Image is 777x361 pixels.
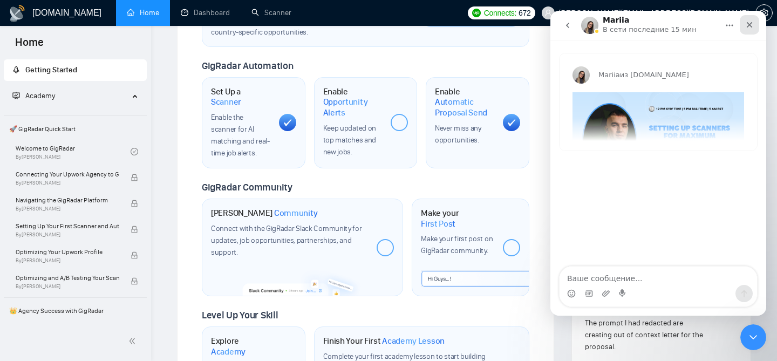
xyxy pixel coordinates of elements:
[421,234,493,255] span: Make your first post on GigRadar community.
[472,9,481,17] img: upwork-logo.png
[211,336,270,357] h1: Explore
[131,277,138,285] span: lock
[202,181,292,193] span: GigRadar Community
[274,208,318,219] span: Community
[128,336,139,346] span: double-left
[16,195,119,206] span: Navigating the GigRadar Platform
[251,8,291,17] a: searchScanner
[435,124,481,145] span: Never miss any opportunities.
[12,66,20,73] span: rocket
[16,273,119,283] span: Optimizing and A/B Testing Your Scanner for Better Results
[211,113,270,158] span: Enable the scanner for AI matching and real-time job alerts.
[202,309,278,321] span: Level Up Your Skill
[323,336,445,346] h1: Finish Your First
[16,140,131,164] a: Welcome to GigRadarBy[PERSON_NAME]
[16,283,119,290] span: By [PERSON_NAME]
[550,11,766,316] iframe: Intercom live chat
[421,208,494,229] h1: Make your
[16,247,119,257] span: Optimizing Your Upwork Profile
[131,174,138,181] span: lock
[12,92,20,99] span: fund-projection-screen
[435,86,494,118] h1: Enable
[16,206,119,212] span: By [PERSON_NAME]
[323,97,383,118] span: Opportunity Alerts
[211,346,246,357] span: Academy
[740,324,766,350] iframe: Intercom live chat
[211,208,318,219] h1: [PERSON_NAME]
[519,7,530,19] span: 672
[131,226,138,233] span: lock
[323,124,377,156] span: Keep updated on top matches and new jobs.
[211,86,270,107] h1: Set Up a
[6,35,52,57] span: Home
[211,224,362,257] span: Connect with the GigRadar Slack Community for updates, job opportunities, partnerships, and support.
[242,267,363,296] img: slackcommunity-bg.png
[12,91,55,100] span: Academy
[16,180,119,186] span: By [PERSON_NAME]
[755,9,773,17] a: setting
[382,336,445,346] span: Academy Lesson
[127,8,159,17] a: homeHome
[16,257,119,264] span: By [PERSON_NAME]
[5,118,146,140] span: 🚀 GigRadar Quick Start
[25,65,77,74] span: Getting Started
[5,300,146,322] span: 👑 Agency Success with GigRadar
[4,59,147,81] li: Getting Started
[211,97,241,107] span: Scanner
[131,251,138,259] span: lock
[544,9,552,17] span: user
[323,86,383,118] h1: Enable
[435,97,494,118] span: Automatic Proposal Send
[16,169,119,180] span: Connecting Your Upwork Agency to GigRadar
[421,219,455,229] span: First Post
[131,148,138,155] span: check-circle
[131,200,138,207] span: lock
[9,5,26,22] img: logo
[16,221,119,231] span: Setting Up Your First Scanner and Auto-Bidder
[484,7,516,19] span: Connects:
[202,60,293,72] span: GigRadar Automation
[25,91,55,100] span: Academy
[756,9,772,17] span: setting
[16,231,119,238] span: By [PERSON_NAME]
[755,4,773,22] button: setting
[181,8,230,17] a: dashboardDashboard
